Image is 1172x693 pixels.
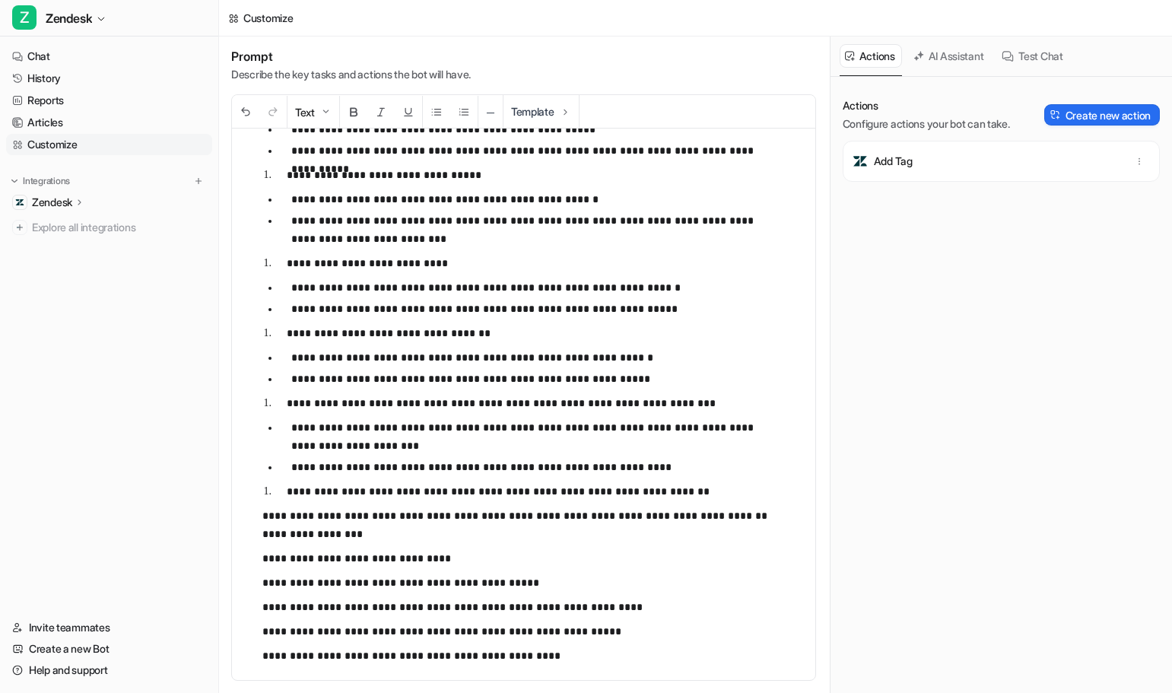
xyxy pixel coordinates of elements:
[32,195,72,210] p: Zendesk
[840,44,902,68] button: Actions
[843,116,1010,132] p: Configure actions your bot can take.
[559,106,571,118] img: Template
[1044,104,1160,126] button: Create new action
[231,67,471,82] p: Describe the key tasks and actions the bot will have.
[6,134,212,155] a: Customize
[6,112,212,133] a: Articles
[375,106,387,118] img: Italic
[423,96,450,129] button: Unordered List
[367,96,395,129] button: Italic
[287,96,339,129] button: Text
[450,96,478,129] button: Ordered List
[853,154,868,169] img: Add Tag icon
[458,106,470,118] img: Ordered List
[6,68,212,89] a: History
[6,617,212,638] a: Invite teammates
[243,10,293,26] div: Customize
[193,176,204,186] img: menu_add.svg
[478,96,503,129] button: ─
[9,176,20,186] img: expand menu
[32,215,206,240] span: Explore all integrations
[231,49,471,64] h1: Prompt
[503,95,579,128] button: Template
[908,44,991,68] button: AI Assistant
[12,220,27,235] img: explore all integrations
[402,106,414,118] img: Underline
[6,173,75,189] button: Integrations
[843,98,1010,113] p: Actions
[874,154,913,169] p: Add Tag
[395,96,422,129] button: Underline
[46,8,92,29] span: Zendesk
[430,106,443,118] img: Unordered List
[259,96,287,129] button: Redo
[6,638,212,660] a: Create a new Bot
[12,5,37,30] span: Z
[232,96,259,129] button: Undo
[6,660,212,681] a: Help and support
[348,106,360,118] img: Bold
[240,106,252,118] img: Undo
[23,175,70,187] p: Integrations
[319,106,332,118] img: Dropdown Down Arrow
[6,46,212,67] a: Chat
[1050,110,1061,120] img: Create action
[340,96,367,129] button: Bold
[996,44,1069,68] button: Test Chat
[6,90,212,111] a: Reports
[6,217,212,238] a: Explore all integrations
[267,106,279,118] img: Redo
[15,198,24,207] img: Zendesk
